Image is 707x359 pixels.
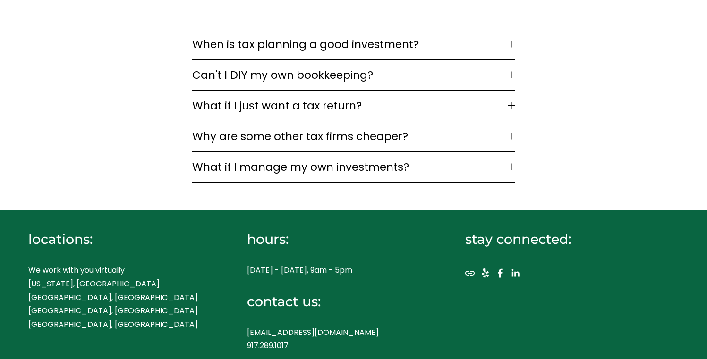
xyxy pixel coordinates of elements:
h4: hours: [247,230,433,249]
span: Why are some other tax firms cheaper? [192,128,508,144]
h4: stay connected: [465,230,651,249]
h4: locations: [28,230,214,249]
button: Can't I DIY my own bookkeeping? [192,60,515,90]
span: What if I manage my own investments? [192,159,508,175]
a: Facebook [495,268,505,278]
button: When is tax planning a good investment? [192,29,515,59]
button: What if I just want a tax return? [192,91,515,121]
p: [DATE] - [DATE], 9am - 5pm [247,264,433,277]
button: Why are some other tax firms cheaper? [192,121,515,151]
span: What if I just want a tax return? [192,98,508,114]
a: LinkedIn [511,268,520,278]
span: Can't I DIY my own bookkeeping? [192,67,508,83]
a: Yelp [480,268,490,278]
p: [EMAIL_ADDRESS][DOMAIN_NAME] 917.289.1017 [247,326,433,353]
span: When is tax planning a good investment? [192,36,508,52]
h4: contact us: [247,292,433,311]
button: What if I manage my own investments? [192,152,515,182]
p: We work with you virtually [US_STATE], [GEOGRAPHIC_DATA] [GEOGRAPHIC_DATA], [GEOGRAPHIC_DATA] [GE... [28,264,214,332]
a: URL [465,268,475,278]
